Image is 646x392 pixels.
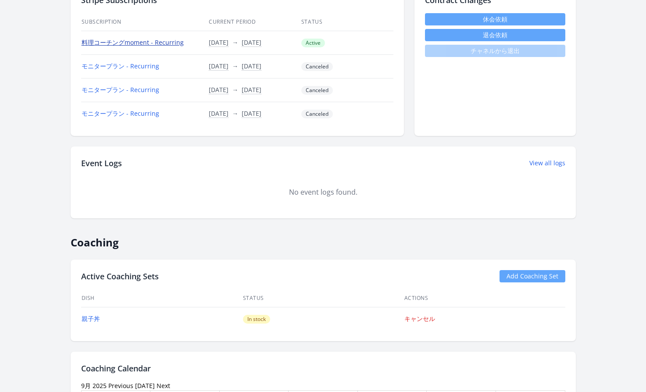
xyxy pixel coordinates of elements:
span: Active [301,39,325,47]
span: → [232,109,238,118]
th: Subscription [81,13,209,31]
a: モニタープラン - Recurring [82,109,159,118]
span: チャネルから退出 [425,45,565,57]
a: [DATE] [135,381,155,390]
button: 退会依頼 [425,29,565,41]
span: Canceled [301,62,333,71]
h2: Active Coaching Sets [81,270,159,282]
h2: Event Logs [81,157,122,169]
span: Canceled [301,86,333,95]
span: Canceled [301,110,333,118]
a: Next [157,381,170,390]
a: Add Coaching Set [500,270,565,282]
time: 9月 2025 [81,381,107,390]
th: Dish [81,289,243,307]
th: Status [243,289,404,307]
span: In stock [243,315,270,324]
h2: Coaching Calendar [81,362,565,374]
button: [DATE] [209,109,228,118]
a: モニタープラン - Recurring [82,62,159,70]
span: → [232,86,238,94]
h2: Coaching [71,229,576,249]
th: Status [301,13,393,31]
a: キャンセル [404,314,435,323]
a: 料理コーチングmoment - Recurring [82,38,184,46]
span: → [232,38,238,46]
th: Current Period [208,13,301,31]
span: → [232,62,238,70]
a: 休会依頼 [425,13,565,25]
button: [DATE] [242,109,261,118]
div: No event logs found. [81,187,565,197]
button: [DATE] [209,62,228,71]
th: Actions [404,289,565,307]
button: [DATE] [209,86,228,94]
button: [DATE] [209,38,228,47]
button: [DATE] [242,62,261,71]
a: モニタープラン - Recurring [82,86,159,94]
a: Previous [108,381,133,390]
button: [DATE] [242,38,261,47]
a: View all logs [529,159,565,167]
button: [DATE] [242,86,261,94]
a: 親子丼 [82,314,100,323]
